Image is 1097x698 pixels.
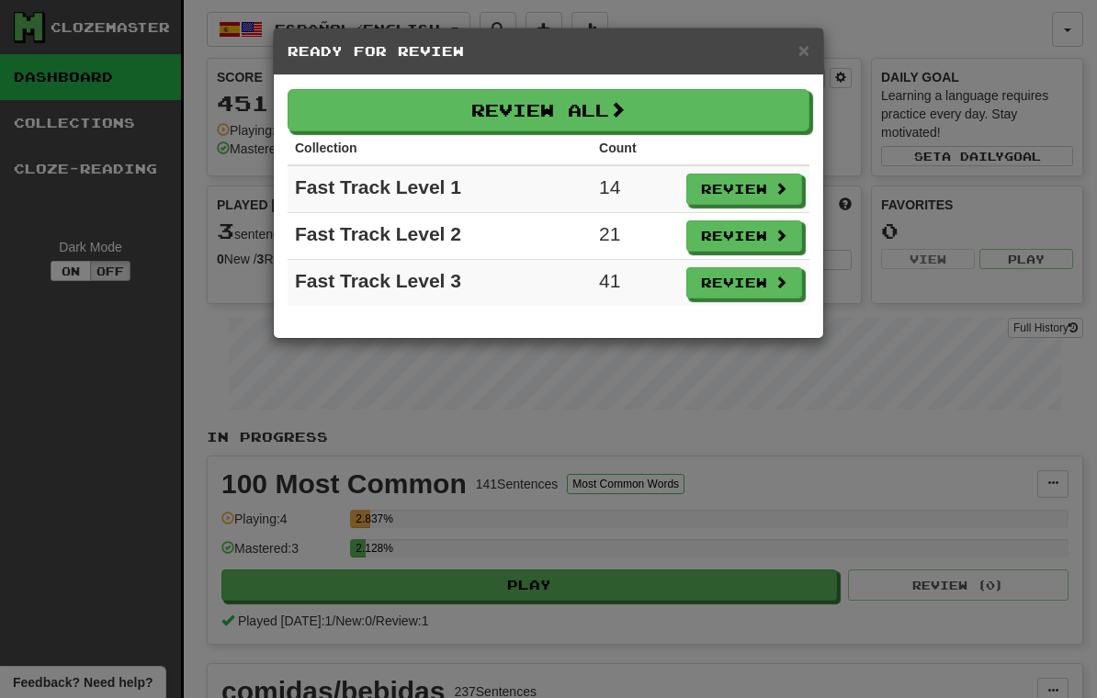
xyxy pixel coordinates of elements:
th: Count [592,131,679,165]
button: Review All [288,89,809,131]
td: Fast Track Level 1 [288,165,592,213]
button: Review [686,267,802,298]
td: Fast Track Level 2 [288,213,592,260]
button: Review [686,220,802,252]
td: 21 [592,213,679,260]
button: Close [798,40,809,60]
td: 14 [592,165,679,213]
td: 41 [592,260,679,307]
span: × [798,39,809,61]
button: Review [686,174,802,205]
th: Collection [288,131,592,165]
h5: Ready for Review [288,42,809,61]
td: Fast Track Level 3 [288,260,592,307]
